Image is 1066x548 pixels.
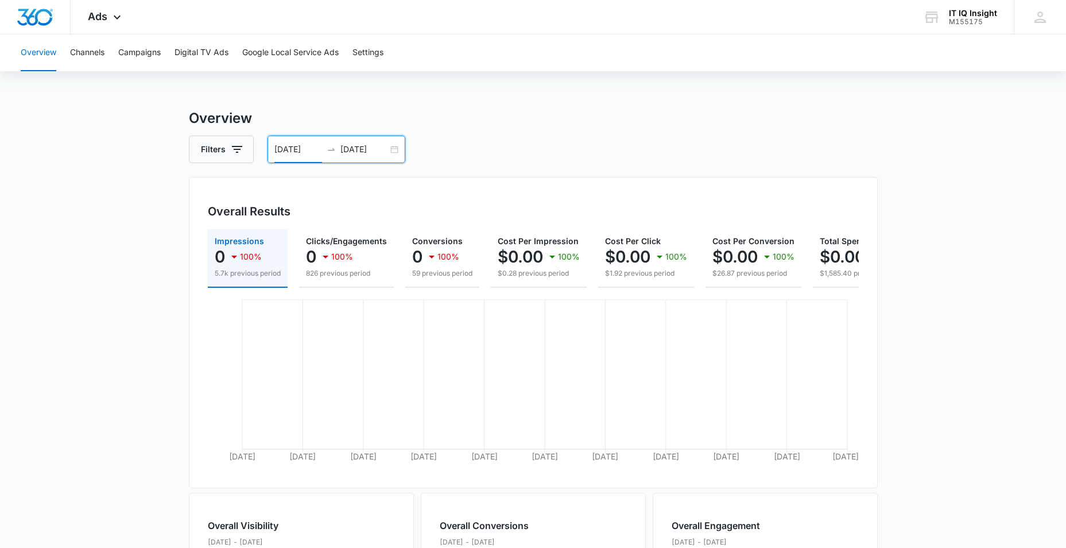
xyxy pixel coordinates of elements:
p: $0.00 [712,248,758,266]
p: $1,585.40 previous period [820,268,904,279]
h3: Overview [189,108,878,129]
span: Total Spend [820,236,867,246]
p: $26.87 previous period [712,268,794,279]
p: 826 previous period [306,268,387,279]
span: Clicks/Engagements [306,236,387,246]
span: to [327,145,336,154]
tspan: [DATE] [652,451,679,461]
tspan: [DATE] [471,451,497,461]
span: swap-right [327,145,336,154]
tspan: [DATE] [592,451,618,461]
h3: Overall Results [208,203,290,220]
button: Settings [352,34,383,71]
tspan: [DATE] [773,451,800,461]
p: [DATE] - [DATE] [672,537,760,547]
p: $0.00 [820,248,865,266]
p: 100% [331,253,353,261]
p: 0 [215,248,225,266]
p: 100% [558,253,580,261]
p: 100% [437,253,459,261]
p: $0.00 [498,248,543,266]
p: 100% [665,253,687,261]
button: Digital TV Ads [175,34,228,71]
p: $1.92 previous period [605,268,687,279]
p: 5.7k previous period [215,268,281,279]
input: End date [340,143,388,156]
span: Ads [88,10,107,22]
div: account id [949,18,997,26]
button: Campaigns [118,34,161,71]
p: $0.28 previous period [498,268,580,279]
p: 0 [412,248,422,266]
span: Impressions [215,236,264,246]
button: Overview [21,34,56,71]
h2: Overall Engagement [672,519,760,532]
tspan: [DATE] [713,451,739,461]
p: [DATE] - [DATE] [208,537,278,547]
input: Start date [274,143,322,156]
p: 59 previous period [412,268,472,279]
button: Filters [189,136,254,163]
p: 100% [240,253,262,261]
span: Conversions [412,236,463,246]
span: Cost Per Click [605,236,661,246]
p: 0 [306,248,316,266]
p: [DATE] - [DATE] [440,537,529,547]
h2: Overall Visibility [208,519,278,532]
span: Cost Per Impression [498,236,579,246]
button: Channels [70,34,104,71]
tspan: [DATE] [532,451,558,461]
div: account name [949,9,997,18]
span: Cost Per Conversion [712,236,794,246]
p: 100% [773,253,794,261]
h2: Overall Conversions [440,519,529,532]
button: Google Local Service Ads [242,34,339,71]
p: $0.00 [605,248,650,266]
tspan: [DATE] [350,451,376,461]
tspan: [DATE] [410,451,437,461]
tspan: [DATE] [289,451,316,461]
tspan: [DATE] [229,451,255,461]
tspan: [DATE] [832,451,859,461]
